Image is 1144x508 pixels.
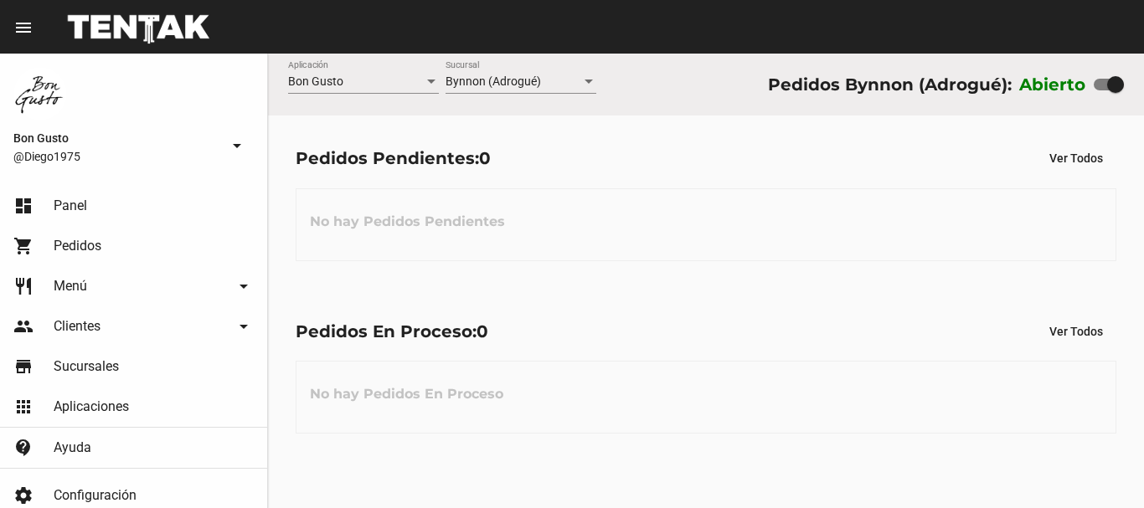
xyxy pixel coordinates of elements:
span: Bon Gusto [288,74,343,88]
h3: No hay Pedidos Pendientes [296,197,518,247]
mat-icon: restaurant [13,276,33,296]
mat-icon: store [13,357,33,377]
iframe: chat widget [1074,441,1127,491]
h3: No hay Pedidos En Proceso [296,369,517,419]
mat-icon: arrow_drop_down [234,276,254,296]
span: Pedidos [54,238,101,254]
span: Sucursales [54,358,119,375]
span: Panel [54,198,87,214]
mat-icon: menu [13,18,33,38]
span: Menú [54,278,87,295]
mat-icon: apps [13,397,33,417]
mat-icon: arrow_drop_down [227,136,247,156]
button: Ver Todos [1036,316,1116,346]
span: Configuración [54,487,137,504]
div: Pedidos Bynnon (Adrogué): [768,71,1012,98]
span: Bynnon (Adrogué) [446,74,541,88]
span: Clientes [54,318,100,335]
span: 0 [477,321,488,341]
span: Aplicaciones [54,398,129,415]
mat-icon: people [13,316,33,336]
span: @Diego1975 [13,148,220,165]
img: 8570adf9-ca52-4367-b116-ae09c64cf26e.jpg [13,67,67,121]
mat-icon: shopping_cart [13,236,33,256]
label: Abierto [1019,71,1086,98]
mat-icon: settings [13,485,33,505]
span: Ver Todos [1049,325,1103,338]
mat-icon: arrow_drop_down [234,316,254,336]
div: Pedidos En Proceso: [296,318,488,345]
div: Pedidos Pendientes: [296,145,491,172]
span: Bon Gusto [13,128,220,148]
mat-icon: dashboard [13,196,33,216]
span: 0 [479,148,491,168]
span: Ayuda [54,439,91,456]
button: Ver Todos [1036,143,1116,173]
mat-icon: contact_support [13,438,33,458]
span: Ver Todos [1049,151,1103,165]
